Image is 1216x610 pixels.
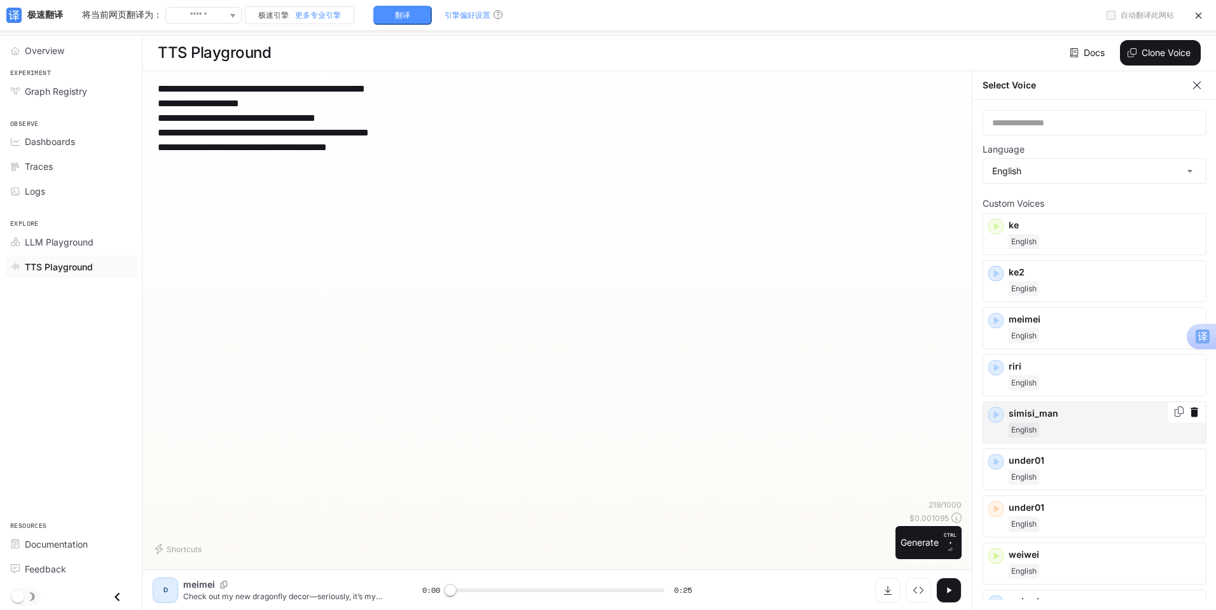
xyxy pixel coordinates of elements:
[1009,516,1039,532] span: English
[215,581,233,588] button: Copy Voice ID
[674,584,692,597] span: 0:25
[25,184,45,198] span: Logs
[11,589,24,603] span: Dark mode toggle
[5,155,137,177] a: Traces
[5,80,137,102] a: Graph Registry
[1120,40,1201,66] button: Clone Voice
[1009,501,1201,514] p: under01
[25,44,64,57] span: Overview
[929,499,962,510] p: 219 / 1000
[944,531,957,554] p: ⏎
[5,180,137,202] a: Logs
[1009,407,1201,420] p: simisi_man
[983,199,1206,208] p: Custom Voices
[5,558,137,580] a: Feedback
[5,256,137,278] a: TTS Playground
[1067,40,1110,66] a: Docs
[25,160,53,173] span: Traces
[5,39,137,62] a: Overview
[25,85,87,98] span: Graph Registry
[183,578,215,591] p: meimei
[183,591,392,602] p: Check out my new dragonfly decor—seriously, it’s my biggest one yet! Made from resin, it has supe...
[5,231,137,253] a: LLM Playground
[1009,281,1039,296] span: English
[875,578,901,603] button: Download audio
[1009,564,1039,579] span: English
[1009,219,1201,232] p: ke
[103,584,132,610] button: Close drawer
[5,533,137,555] a: Documentation
[25,562,66,576] span: Feedback
[944,531,957,546] p: CTRL +
[1009,266,1201,279] p: ke2
[25,135,75,148] span: Dashboards
[1009,234,1039,249] span: English
[1009,328,1039,343] span: English
[1009,595,1201,608] p: weiwei
[25,260,93,274] span: TTS Playground
[1173,406,1185,417] button: Copy Voice ID
[153,539,207,559] button: Shortcuts
[155,580,176,600] div: D
[1009,375,1039,391] span: English
[1009,360,1201,373] p: riri
[983,145,1025,154] p: Language
[1009,422,1039,438] span: English
[25,537,88,551] span: Documentation
[1009,469,1039,485] span: English
[5,130,137,153] a: Dashboards
[1009,313,1201,326] p: meimei
[983,159,1206,183] div: English
[158,40,271,66] h1: TTS Playground
[422,584,440,597] span: 0:00
[1009,454,1201,467] p: under01
[1009,548,1201,561] p: weiwei
[909,513,949,523] p: $ 0.001095
[906,578,931,603] button: Inspect
[895,526,962,559] button: GenerateCTRL +⏎
[25,235,93,249] span: LLM Playground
